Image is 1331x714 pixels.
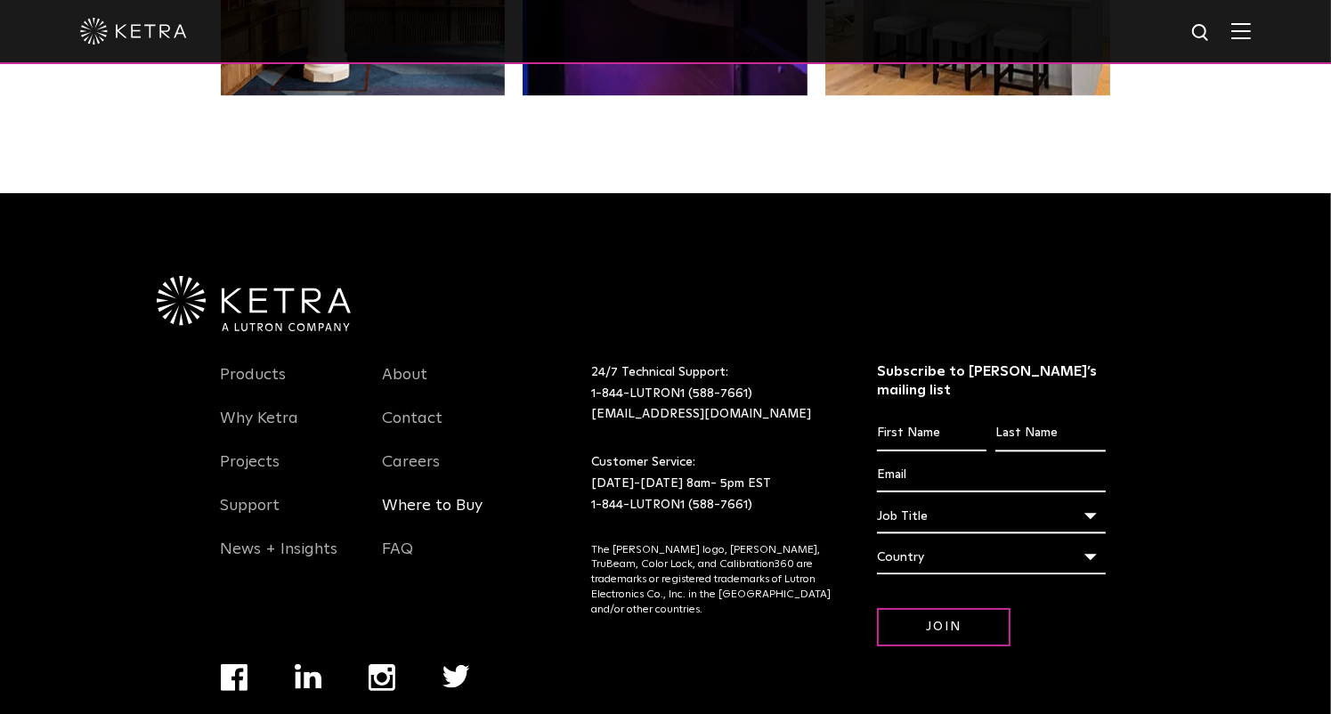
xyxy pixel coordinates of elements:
input: Join [877,608,1010,646]
div: Navigation Menu [221,362,356,580]
input: Email [877,458,1106,492]
p: Customer Service: [DATE]-[DATE] 8am- 5pm EST [591,452,832,515]
p: The [PERSON_NAME] logo, [PERSON_NAME], TruBeam, Color Lock, and Calibration360 are trademarks or ... [591,543,832,618]
a: Support [221,496,280,537]
a: Careers [382,452,440,493]
h3: Subscribe to [PERSON_NAME]’s mailing list [877,362,1106,400]
a: News + Insights [221,540,338,580]
img: facebook [221,664,248,691]
img: linkedin [295,664,322,689]
img: twitter [442,665,470,688]
img: instagram [369,664,395,691]
div: Job Title [877,499,1106,533]
a: Projects [221,452,280,493]
a: [EMAIL_ADDRESS][DOMAIN_NAME] [591,408,811,420]
a: 1-844-LUTRON1 (588-7661) [591,387,752,400]
a: Products [221,365,287,406]
div: Navigation Menu [382,362,517,580]
a: 1-844-LUTRON1 (588-7661) [591,499,752,511]
img: search icon [1190,22,1213,45]
img: Ketra-aLutronCo_White_RGB [157,276,351,331]
p: 24/7 Technical Support: [591,362,832,426]
a: FAQ [382,540,413,580]
img: Hamburger%20Nav.svg [1231,22,1251,39]
input: Last Name [995,417,1105,450]
a: Where to Buy [382,496,483,537]
a: Why Ketra [221,409,299,450]
div: Country [877,540,1106,574]
a: Contact [382,409,442,450]
a: About [382,365,427,406]
input: First Name [877,417,986,450]
img: ketra-logo-2019-white [80,18,187,45]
